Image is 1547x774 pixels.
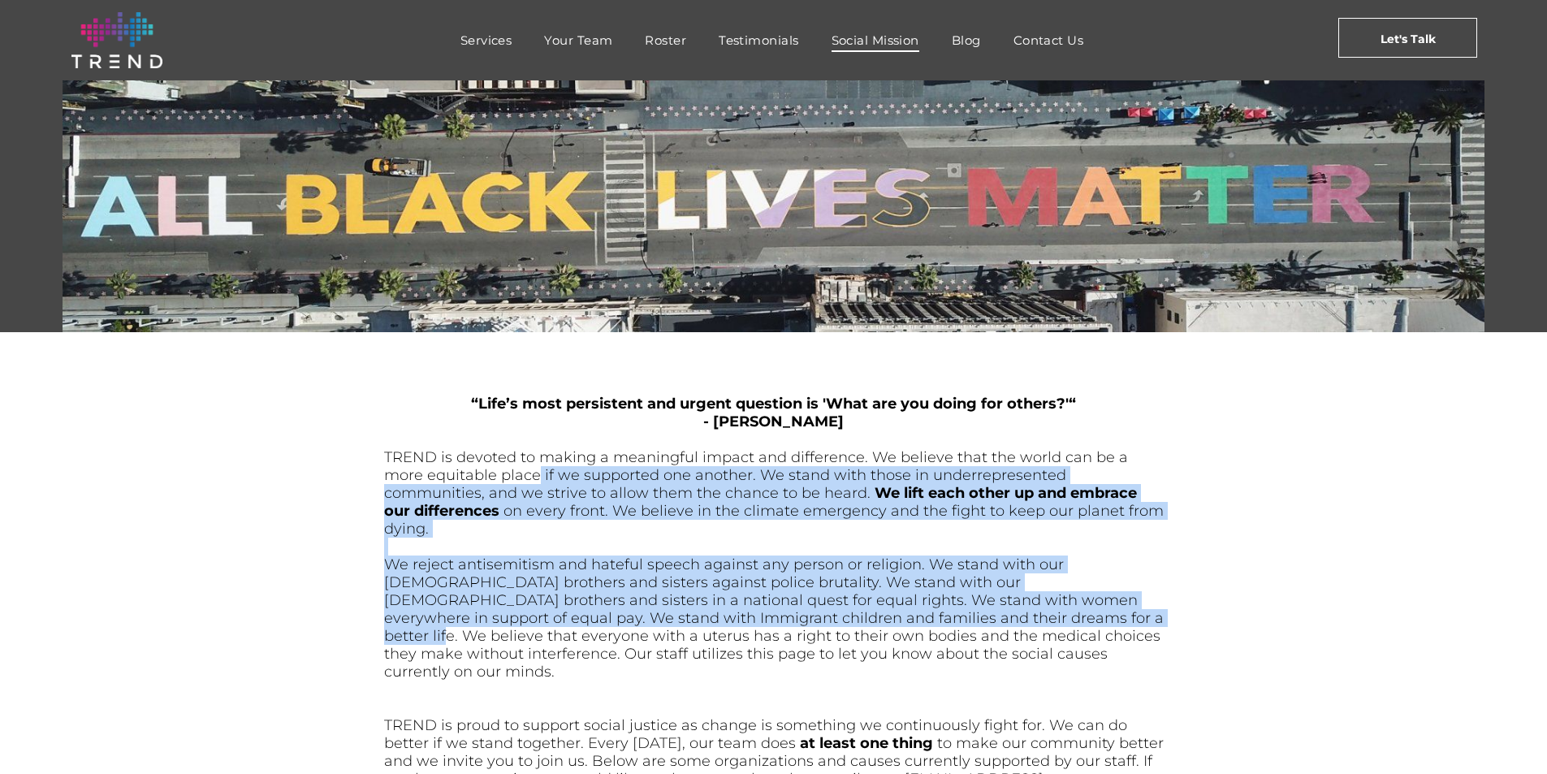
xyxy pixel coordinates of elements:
span: Let's Talk [1381,19,1436,59]
a: Social Mission [815,28,936,52]
a: Testimonials [702,28,815,52]
a: Let's Talk [1338,18,1477,58]
span: TREND is devoted to making a meaningful impact and difference. We believe that the world can be a... [384,448,1128,502]
a: Blog [936,28,997,52]
img: logo [71,12,162,68]
a: Roster [629,28,702,52]
span: We reject antisemitism and hateful speech against any person or religion. We stand with our [DEMO... [384,556,1164,681]
span: TREND is proud to support social justice as change is something we continuously fight for. We can... [384,716,1127,752]
a: Services [444,28,529,52]
span: We lift each other up and embrace our differences [384,484,1137,520]
a: Your Team [528,28,629,52]
span: at least one thing [800,734,933,752]
a: Contact Us [997,28,1100,52]
iframe: Chat Widget [1466,696,1547,774]
span: “Life’s most persistent and urgent question is 'What are you doing for others?'“ [471,395,1076,413]
span: on every front. We believe in the climate emergency and the fight to keep our planet from dying. [384,502,1164,538]
span: - [PERSON_NAME] [703,413,844,430]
